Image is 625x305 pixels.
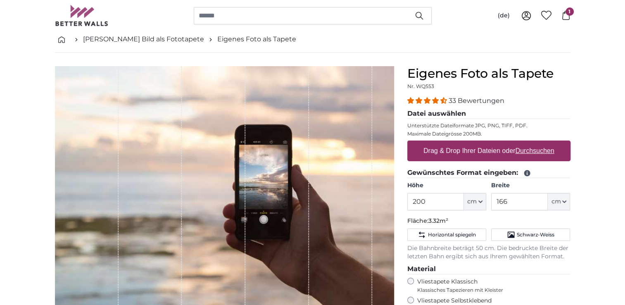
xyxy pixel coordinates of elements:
[407,168,570,178] legend: Gewünschtes Format eingeben:
[491,8,516,23] button: (de)
[420,143,558,159] label: Drag & Drop Ihrer Dateien oder
[491,229,570,241] button: Schwarz-Weiss
[407,97,449,105] span: 4.33 stars
[449,97,504,105] span: 33 Bewertungen
[217,34,296,44] a: Eigenes Foto als Tapete
[83,34,204,44] a: [PERSON_NAME] Bild als Fototapete
[407,66,570,81] h1: Eigenes Foto als Tapete
[407,181,486,190] label: Höhe
[464,193,486,210] button: cm
[515,147,554,154] u: Durchsuchen
[407,264,570,274] legend: Material
[407,244,570,261] p: Die Bahnbreite beträgt 50 cm. Die bedruckte Breite der letzten Bahn ergibt sich aus Ihrem gewählt...
[55,26,570,53] nav: breadcrumbs
[467,198,477,206] span: cm
[55,5,109,26] img: Betterwalls
[428,231,475,238] span: Horizontal spiegeln
[407,229,486,241] button: Horizontal spiegeln
[407,122,570,129] p: Unterstützte Dateiformate JPG, PNG, TIFF, PDF.
[417,287,563,293] span: Klassisches Tapezieren mit Kleister
[517,231,554,238] span: Schwarz-Weiss
[407,83,434,89] span: Nr. WQ553
[566,7,574,16] span: 1
[407,217,570,225] p: Fläche:
[407,131,570,137] p: Maximale Dateigrösse 200MB.
[551,198,561,206] span: cm
[491,181,570,190] label: Breite
[548,193,570,210] button: cm
[407,109,570,119] legend: Datei auswählen
[417,278,563,293] label: Vliestapete Klassisch
[428,217,448,224] span: 3.32m²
